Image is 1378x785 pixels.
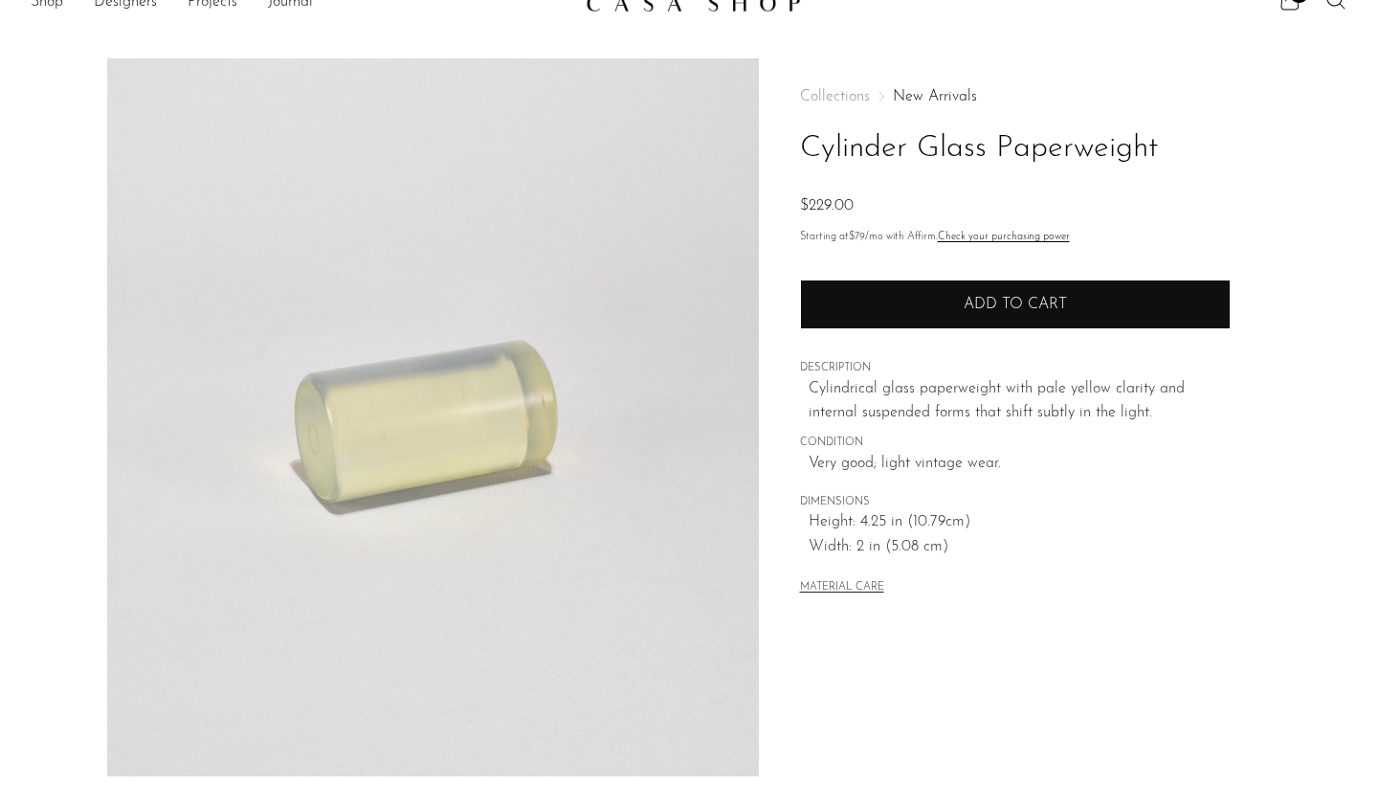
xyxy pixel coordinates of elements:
[800,89,870,104] span: Collections
[107,58,759,776] img: Cylinder Glass Paperweight
[938,232,1070,242] a: Check your purchasing power - Learn more about Affirm Financing (opens in modal)
[800,280,1231,329] button: Add to cart
[800,435,1231,452] span: CONDITION
[800,360,1231,377] span: DESCRIPTION
[800,124,1231,173] h1: Cylinder Glass Paperweight
[849,232,865,242] span: $79
[800,229,1231,246] p: Starting at /mo with Affirm.
[800,198,854,213] span: $229.00
[800,89,1231,104] nav: Breadcrumbs
[800,494,1231,511] span: DIMENSIONS
[800,581,884,595] button: MATERIAL CARE
[809,510,1231,535] span: Height: 4.25 in (10.79cm)
[809,377,1231,426] p: Cylindrical glass paperweight with pale yellow clarity and internal suspended forms that shift su...
[809,535,1231,560] span: Width: 2 in (5.08 cm)
[964,297,1067,312] span: Add to cart
[893,89,977,104] a: New Arrivals
[809,452,1231,477] span: Very good; light vintage wear.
